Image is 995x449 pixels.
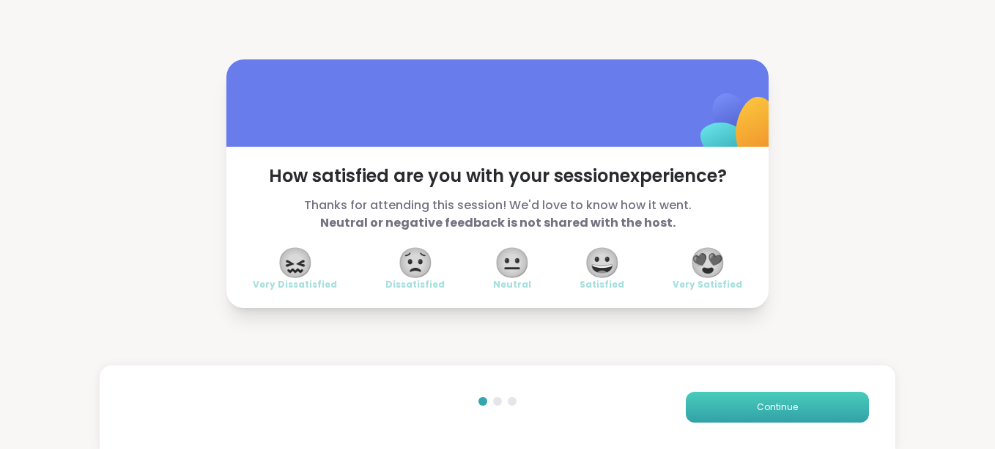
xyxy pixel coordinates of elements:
span: How satisfied are you with your session experience? [253,164,742,188]
span: Very Dissatisfied [253,279,337,291]
button: Continue [686,392,869,423]
span: 😀 [584,249,621,276]
span: Thanks for attending this session! We'd love to know how it went. [253,197,742,232]
span: 😐 [494,249,530,276]
span: Dissatisfied [385,279,445,291]
img: ShareWell Logomark [666,55,812,201]
span: Continue [757,401,798,414]
span: Neutral [493,279,531,291]
span: 😍 [689,249,726,276]
b: Neutral or negative feedback is not shared with the host. [320,214,676,231]
span: Very Satisfied [673,279,742,291]
span: 😖 [277,249,314,276]
span: 😟 [397,249,434,276]
span: Satisfied [580,279,624,291]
